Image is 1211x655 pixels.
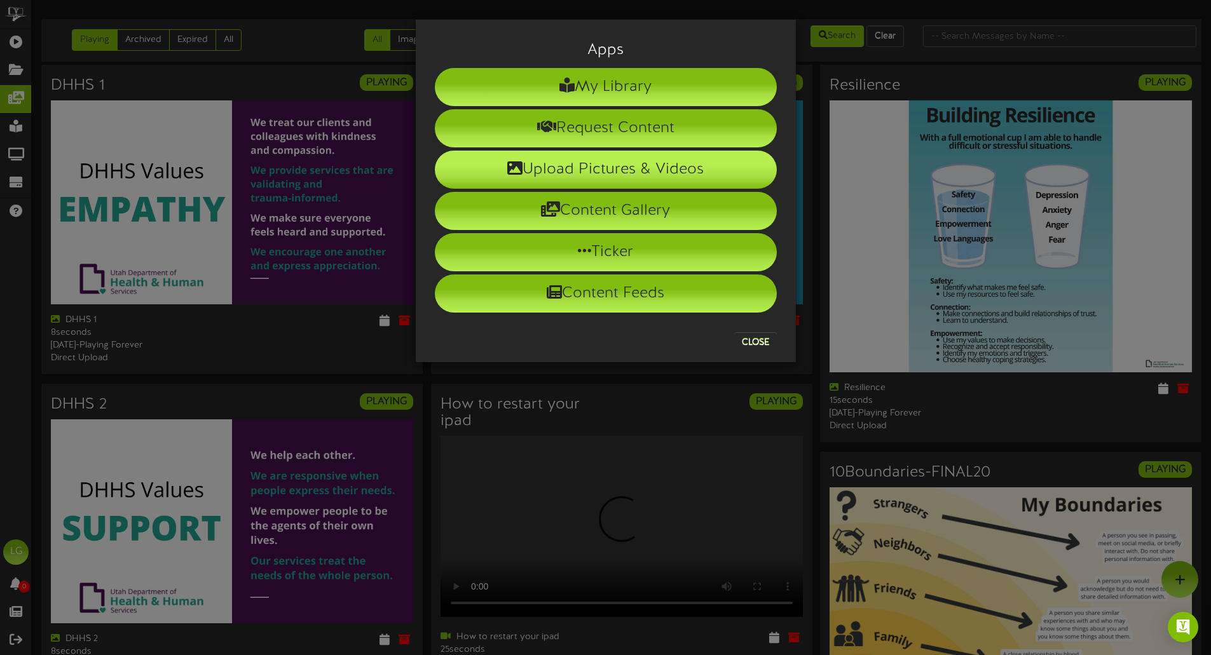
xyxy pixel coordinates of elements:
[435,151,777,189] li: Upload Pictures & Videos
[435,274,777,313] li: Content Feeds
[734,332,777,353] button: Close
[435,192,777,230] li: Content Gallery
[435,233,777,271] li: Ticker
[1168,612,1198,642] div: Open Intercom Messenger
[435,42,777,58] h3: Apps
[435,68,777,106] li: My Library
[435,109,777,147] li: Request Content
